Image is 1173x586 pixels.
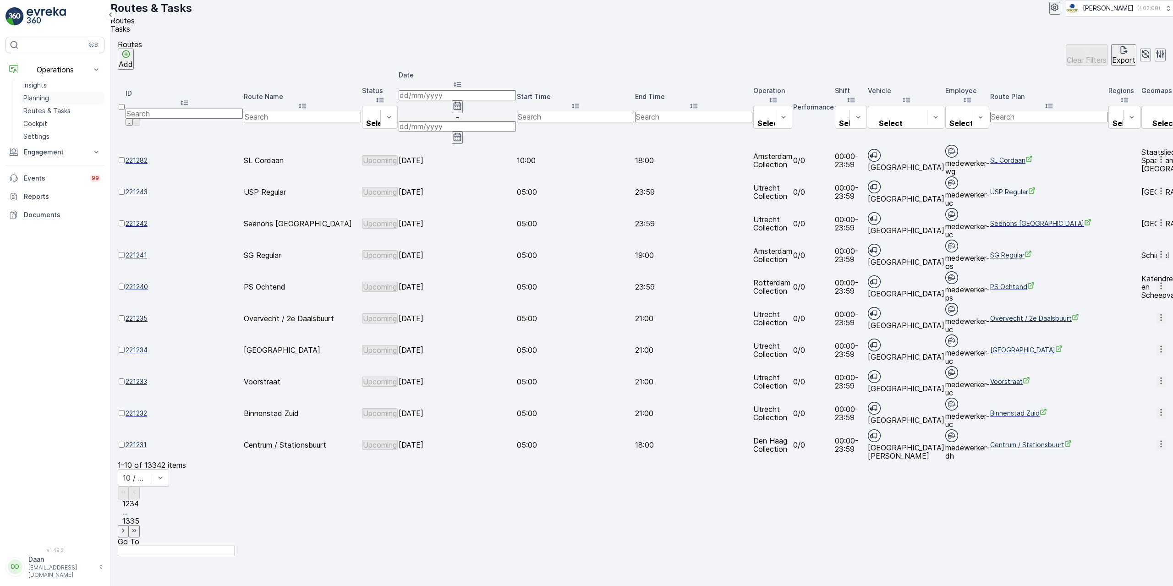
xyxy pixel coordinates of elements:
td: 23:59 [635,176,752,207]
input: Search [990,112,1107,122]
div: [GEOGRAPHIC_DATA] [868,275,944,298]
a: 221241 [126,251,243,260]
p: Settings [23,132,49,141]
div: medewerker-uc [945,208,989,239]
p: [PERSON_NAME] [1083,4,1134,13]
span: [GEOGRAPHIC_DATA] [990,345,1107,355]
p: Upcoming [363,378,397,386]
td: 0/0 [793,334,834,365]
td: 21:00 [635,398,752,428]
td: 23:59 [635,208,752,239]
div: medewerker-dh [945,429,989,460]
a: 221233 [126,377,243,386]
td: 00:00-23:59 [835,398,867,428]
img: svg%3e [868,339,881,351]
td: 21:00 [635,334,752,365]
p: Upcoming [363,251,397,259]
a: Routes & Tasks [20,104,104,117]
a: 221234 [126,345,243,355]
img: svg%3e [945,429,958,442]
td: 05:00 [517,398,634,428]
a: Seenons Utrecht [990,219,1107,228]
span: 1335 [122,516,139,526]
button: Upcoming [362,282,398,292]
span: Overvecht / 2e Daalsbuurt [990,313,1107,323]
span: Binnenstad Zuid [990,408,1107,418]
p: Upcoming [363,409,397,417]
button: Engagement [5,143,104,161]
img: svg%3e [868,429,881,442]
img: svg%3e [868,402,881,415]
td: [DATE] [399,334,516,365]
a: 221243 [126,187,243,197]
td: 05:00 [517,366,634,397]
td: 00:00-23:59 [835,334,867,365]
td: Utrecht Collection [753,176,792,207]
span: PS Ochtend [990,282,1107,291]
p: Upcoming [363,219,397,228]
p: ID [126,89,243,98]
img: svg%3e [868,307,881,320]
img: logo_light-DOdMpM7g.png [27,7,66,26]
td: Rotterdam Collection [753,271,792,302]
td: 05:00 [517,271,634,302]
span: 4 [134,499,139,508]
td: Den Haag Collection [753,429,792,460]
div: medewerker-uc [945,176,989,207]
a: 221235 [126,314,243,323]
div: medewerker-uc [945,398,989,428]
a: Events99 [5,169,104,187]
div: [GEOGRAPHIC_DATA] [868,181,944,203]
td: Amsterdam Collection [753,240,792,270]
p: [EMAIL_ADDRESS][DOMAIN_NAME] [28,564,94,579]
p: Cockpit [23,119,47,128]
button: Upcoming [362,440,398,450]
div: [GEOGRAPHIC_DATA] [868,244,944,266]
td: Centrum / Stationsbuurt [244,429,361,460]
p: Operation [753,86,792,95]
button: Upcoming [362,187,398,197]
p: Select [757,119,781,127]
span: Routes [110,16,135,25]
p: Daan [28,555,94,564]
td: Utrecht Collection [753,303,792,334]
p: Upcoming [363,346,397,354]
div: medewerker-os [945,240,989,270]
td: 00:00-23:59 [835,429,867,460]
p: Routes & Tasks [110,1,192,16]
span: Seenons [GEOGRAPHIC_DATA] [990,219,1107,228]
span: Centrum / Stationsbuurt [990,440,1107,449]
td: [DATE] [399,303,516,334]
img: svg%3e [945,208,958,221]
td: 05:00 [517,429,634,460]
td: SG Regular [244,240,361,270]
td: [GEOGRAPHIC_DATA] [244,334,361,365]
p: Date [399,71,516,80]
a: SG Regular [990,250,1107,260]
p: Upcoming [363,283,397,291]
td: 0/0 [793,398,834,428]
td: [DATE] [399,208,516,239]
button: Upcoming [362,250,398,260]
p: Export [1112,56,1135,64]
td: 00:00-23:59 [835,240,867,270]
p: Routes [118,40,142,49]
span: SL Cordaan [990,155,1107,165]
p: Route Name [244,92,361,101]
button: Upcoming [362,219,398,229]
td: 23:59 [635,271,752,302]
p: Select [1113,119,1136,127]
button: Operations [5,60,104,79]
td: 0/0 [793,176,834,207]
p: Add [119,60,133,68]
button: Upcoming [362,345,398,355]
span: 1 [122,499,126,508]
a: 221231 [126,440,243,449]
span: USP Regular [990,187,1107,197]
p: ⌘B [89,41,98,49]
a: Voorstraat [990,377,1107,386]
td: 00:00-23:59 [835,208,867,239]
